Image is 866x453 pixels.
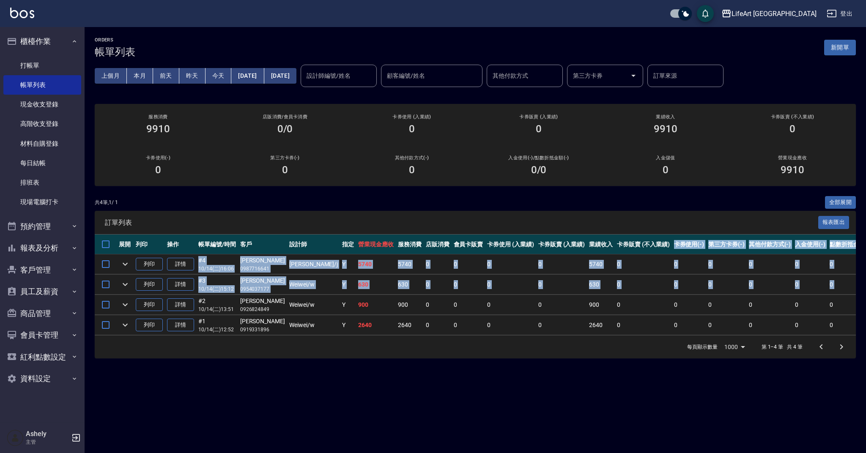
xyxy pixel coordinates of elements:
a: 詳情 [167,278,194,291]
th: 指定 [340,235,356,254]
td: [PERSON_NAME] /j [287,254,340,274]
div: [PERSON_NAME] [240,276,285,285]
h2: 其他付款方式(-) [359,155,465,161]
a: 每日結帳 [3,153,81,173]
h2: 卡券販賣 (入業績) [485,114,592,120]
button: 列印 [136,258,163,271]
td: 0 [706,295,747,315]
button: expand row [119,319,132,331]
td: 0 [615,295,671,315]
a: 詳情 [167,258,194,271]
h3: 9910 [781,164,804,176]
td: 0 [424,254,452,274]
a: 排班表 [3,173,81,192]
th: 帳單編號/時間 [196,235,238,254]
td: 0 [793,275,828,295]
td: 900 [396,295,424,315]
button: 前天 [153,68,179,84]
td: 0 [793,315,828,335]
h3: 0 /0 [531,164,547,176]
h2: 入金儲值 [612,155,719,161]
p: 0926824849 [240,306,285,313]
td: 0 [485,295,536,315]
a: 新開單 [824,43,856,51]
th: 服務消費 [396,235,424,254]
th: 卡券使用 (入業績) [485,235,536,254]
button: [DATE] [264,68,296,84]
button: 今天 [206,68,232,84]
a: 現場電腦打卡 [3,192,81,212]
h2: 業績收入 [612,114,719,120]
a: 詳情 [167,319,194,332]
h3: 0 [282,164,288,176]
td: 0 [793,295,828,315]
td: 0 [452,275,485,295]
p: 每頁顯示數量 [687,343,718,351]
th: 卡券販賣 (入業績) [536,235,587,254]
td: 5740 [396,254,424,274]
button: 全部展開 [825,196,856,209]
td: 0 [452,254,485,274]
a: 材料自購登錄 [3,134,81,153]
td: 0 [672,295,707,315]
td: 0 [706,275,747,295]
td: 0 [706,315,747,335]
button: 紅利點數設定 [3,346,81,368]
td: 0 [536,295,587,315]
th: 客戶 [238,235,287,254]
div: [PERSON_NAME] [240,297,285,306]
p: 主管 [26,438,69,446]
h2: 卡券販賣 (不入業績) [739,114,846,120]
td: 0 [615,275,671,295]
td: 630 [587,275,615,295]
td: 0 [452,295,485,315]
td: #4 [196,254,238,274]
td: 5740 [587,254,615,274]
img: Person [7,429,24,446]
h2: 店販消費 /會員卡消費 [232,114,338,120]
p: 10/14 (二) 12:52 [198,326,236,333]
h2: 營業現金應收 [739,155,846,161]
td: 2640 [356,315,396,335]
button: expand row [119,298,132,311]
th: 設計師 [287,235,340,254]
button: 上個月 [95,68,127,84]
td: 0 [536,254,587,274]
h3: 0 [155,164,161,176]
button: 列印 [136,278,163,291]
button: Open [627,69,640,82]
td: #1 [196,315,238,335]
h3: 服務消費 [105,114,211,120]
td: 0 [747,315,793,335]
button: save [697,5,714,22]
button: 新開單 [824,40,856,55]
h3: 0 [789,123,795,135]
h3: 9910 [146,123,170,135]
div: LifeArt [GEOGRAPHIC_DATA] [732,8,817,19]
th: 業績收入 [587,235,615,254]
td: 0 [536,315,587,335]
h5: Ashely [26,430,69,438]
td: #3 [196,275,238,295]
button: 員工及薪資 [3,281,81,303]
a: 帳單列表 [3,75,81,95]
td: 0 [615,315,671,335]
td: 900 [356,295,396,315]
td: 0 [424,295,452,315]
td: 0 [536,275,587,295]
p: 10/14 (二) 15:12 [198,285,236,293]
h2: 入金使用(-) /點數折抵金額(-) [485,155,592,161]
td: 0 [747,275,793,295]
div: [PERSON_NAME] [240,317,285,326]
td: 2640 [396,315,424,335]
td: 0 [672,254,707,274]
td: Weiwei /w [287,295,340,315]
td: 0 [485,315,536,335]
h2: 卡券使用(-) [105,155,211,161]
td: 0 [615,254,671,274]
td: Y [340,295,356,315]
button: 櫃檯作業 [3,30,81,52]
button: 客戶管理 [3,259,81,281]
h3: 0/0 [277,123,293,135]
th: 卡券使用(-) [672,235,707,254]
